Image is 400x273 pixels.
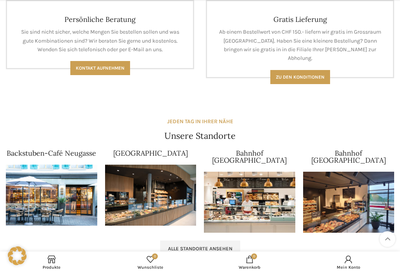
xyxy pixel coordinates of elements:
[219,28,381,63] p: Ab einem Bestellwert von CHF 150.- liefern wir gratis im Grossraum [GEOGRAPHIC_DATA]. Haben Sie e...
[105,265,196,270] span: Wunschliste
[167,117,233,126] div: JEDEN TAG IN IHRER NÄHE
[303,265,395,270] span: Mein Konto
[299,253,398,271] a: Mein Konto
[311,149,386,165] a: Bahnhof [GEOGRAPHIC_DATA]
[276,74,325,80] span: Zu den konditionen
[2,253,101,271] a: Produkte
[251,253,257,259] span: 0
[219,15,381,24] h4: Gratis Lieferung
[101,253,200,271] a: 0 Wunschliste
[160,241,240,257] a: Alle Standorte ansehen
[101,253,200,271] div: Meine Wunschliste
[380,231,395,247] a: Scroll to top button
[6,265,97,270] span: Produkte
[164,130,236,142] h4: Unsere Standorte
[168,246,232,252] span: Alle Standorte ansehen
[200,253,299,271] div: My cart
[200,253,299,271] a: 0 Warenkorb
[7,149,96,158] a: Backstuben-Café Neugasse
[113,149,188,158] a: [GEOGRAPHIC_DATA]
[270,70,330,84] a: Zu den konditionen
[152,253,158,259] span: 0
[70,61,130,75] a: Kontakt aufnehmen
[76,65,125,71] span: Kontakt aufnehmen
[212,149,287,165] a: Bahnhof [GEOGRAPHIC_DATA]
[204,265,295,270] span: Warenkorb
[19,28,181,54] p: Sie sind nicht sicher, welche Mengen Sie bestellen sollen und was gute Kombinationen sind? Wir be...
[19,15,181,24] h4: Persönliche Beratung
